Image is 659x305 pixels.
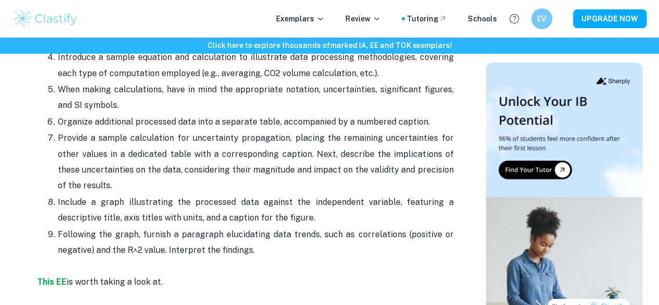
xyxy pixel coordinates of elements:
img: Clastify logo [13,8,79,29]
p: Include a graph illustrating the processed data against the independent variable, featuring a des... [58,194,454,226]
h6: EV [536,13,548,25]
p: Review [345,13,381,25]
p: Provide a sample calculation for uncertainty propagation, placing the remaining uncertainties for... [58,130,454,194]
button: EV [531,8,552,29]
p: Organize additional processed data into a separate table, accompanied by a numbered caption. [58,114,454,130]
a: Tutoring [407,13,447,25]
p: Introduce a sample equation and calculation to illustrate data processing methodologies, covering... [58,50,454,81]
p: Exemplars [276,13,325,25]
button: UPGRADE NOW [573,9,646,28]
a: Schools [468,13,497,25]
a: This EE [37,277,67,287]
h6: Click here to explore thousands of marked IA, EE and TOK exemplars ! [2,40,657,51]
button: Help and Feedback [505,10,523,28]
p: is worth taking a look at. [37,258,454,290]
p: When making calculations, have in mind the appropriate notation, uncertainties, significant figur... [58,82,454,114]
p: Following the graph, furnish a paragraph elucidating data trends, such as correlations (positive ... [58,227,454,259]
